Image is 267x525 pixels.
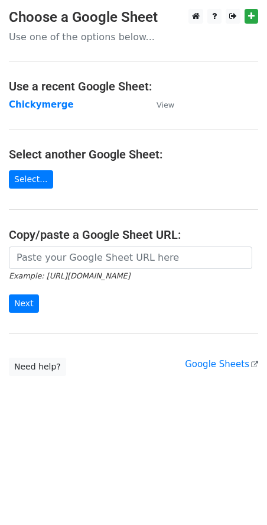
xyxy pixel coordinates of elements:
[9,358,66,376] a: Need help?
[9,271,130,280] small: Example: [URL][DOMAIN_NAME]
[9,99,74,110] a: Chickymerge
[9,9,258,26] h3: Choose a Google Sheet
[157,101,174,109] small: View
[9,147,258,161] h4: Select another Google Sheet:
[9,79,258,93] h4: Use a recent Google Sheet:
[9,247,252,269] input: Paste your Google Sheet URL here
[9,170,53,189] a: Select...
[9,31,258,43] p: Use one of the options below...
[145,99,174,110] a: View
[185,359,258,370] a: Google Sheets
[9,228,258,242] h4: Copy/paste a Google Sheet URL:
[9,294,39,313] input: Next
